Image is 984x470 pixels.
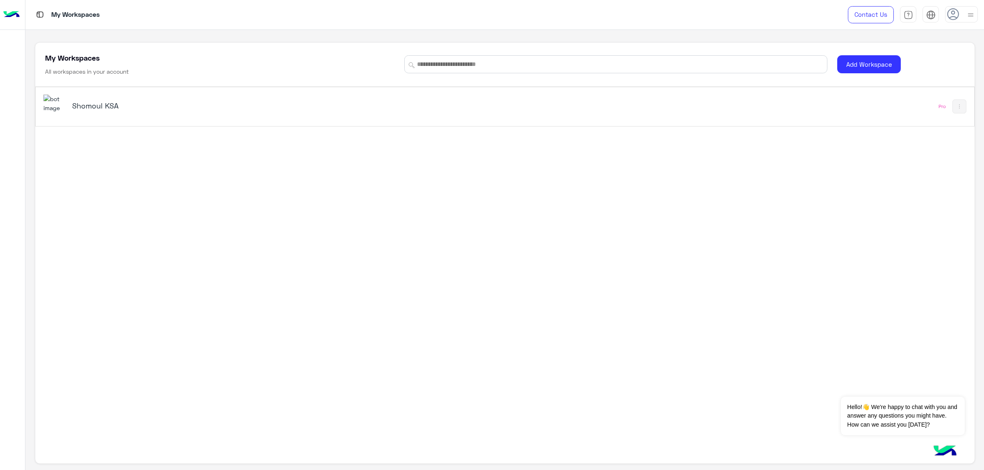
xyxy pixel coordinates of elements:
img: tab [926,10,936,20]
img: tab [35,9,45,20]
img: 110260793960483 [43,95,66,112]
img: profile [966,10,976,20]
h5: My Workspaces [45,53,100,63]
img: tab [904,10,913,20]
a: tab [900,6,916,23]
span: Hello!👋 We're happy to chat with you and answer any questions you might have. How can we assist y... [841,397,964,435]
img: hulul-logo.png [931,437,959,466]
button: Add Workspace [837,55,901,74]
h5: Shomoul KSA [72,101,404,111]
img: Logo [3,6,20,23]
a: Contact Us [848,6,894,23]
h6: All workspaces in your account [45,68,129,76]
div: Pro [938,103,946,110]
p: My Workspaces [51,9,100,20]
